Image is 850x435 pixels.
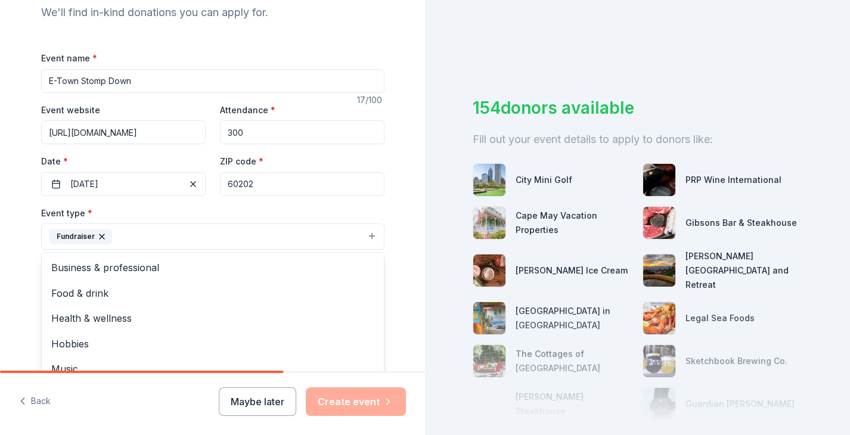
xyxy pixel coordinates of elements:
div: Fundraiser [49,229,112,244]
span: Food & drink [51,285,374,301]
span: Music [51,361,374,377]
div: Fundraiser [41,252,384,395]
span: Business & professional [51,260,374,275]
span: Hobbies [51,336,374,352]
span: Health & wellness [51,310,374,326]
button: Fundraiser [41,223,384,250]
